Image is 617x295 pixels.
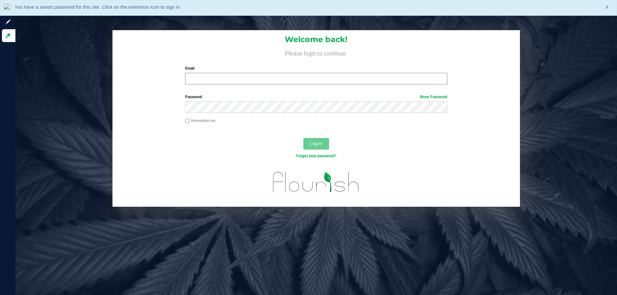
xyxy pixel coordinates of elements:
span: Log In [310,141,322,146]
input: Remember me [185,119,190,123]
span: X [605,4,609,11]
inline-svg: Log in [5,32,11,39]
button: Log In [303,138,329,150]
label: Remember me [185,118,215,124]
span: Password [185,95,202,99]
img: flourish_logo.svg [265,166,367,198]
h4: Please login to continue. [112,49,520,56]
inline-svg: Sign up [5,19,11,25]
a: Show Password [420,95,447,99]
label: Email [185,65,447,71]
img: notLoggedInIcon.png [4,4,11,12]
a: Forgot your password? [296,154,336,158]
h1: Welcome back! [112,35,520,44]
span: You have a saved password for this site. Click on the extension icon to sign in. [14,4,181,10]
